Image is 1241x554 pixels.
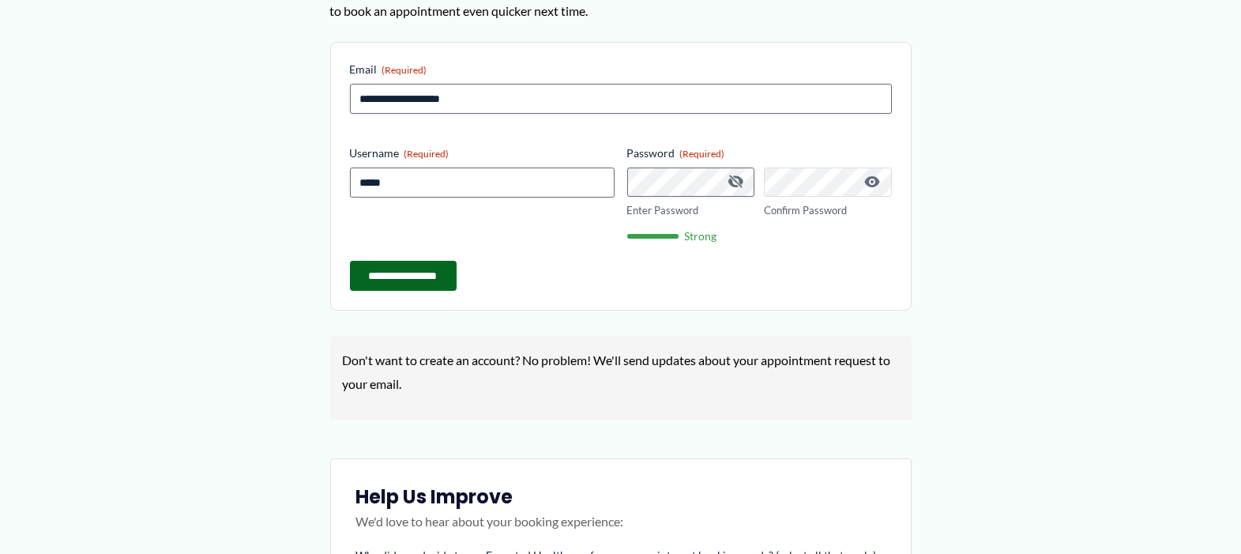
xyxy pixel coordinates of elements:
[764,203,892,218] label: Confirm Password
[350,62,892,77] label: Email
[404,148,449,160] span: (Required)
[726,172,745,191] button: Hide Password
[863,172,882,191] button: Show Password
[343,349,899,395] p: Don't want to create an account? No problem! We'll send updates about your appointment request to...
[350,145,615,161] label: Username
[382,64,427,76] span: (Required)
[356,484,886,509] h3: Help Us Improve
[627,145,725,161] legend: Password
[356,510,886,549] p: We'd love to hear about your booking experience:
[627,231,892,242] div: Strong
[680,148,725,160] span: (Required)
[627,203,755,218] label: Enter Password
